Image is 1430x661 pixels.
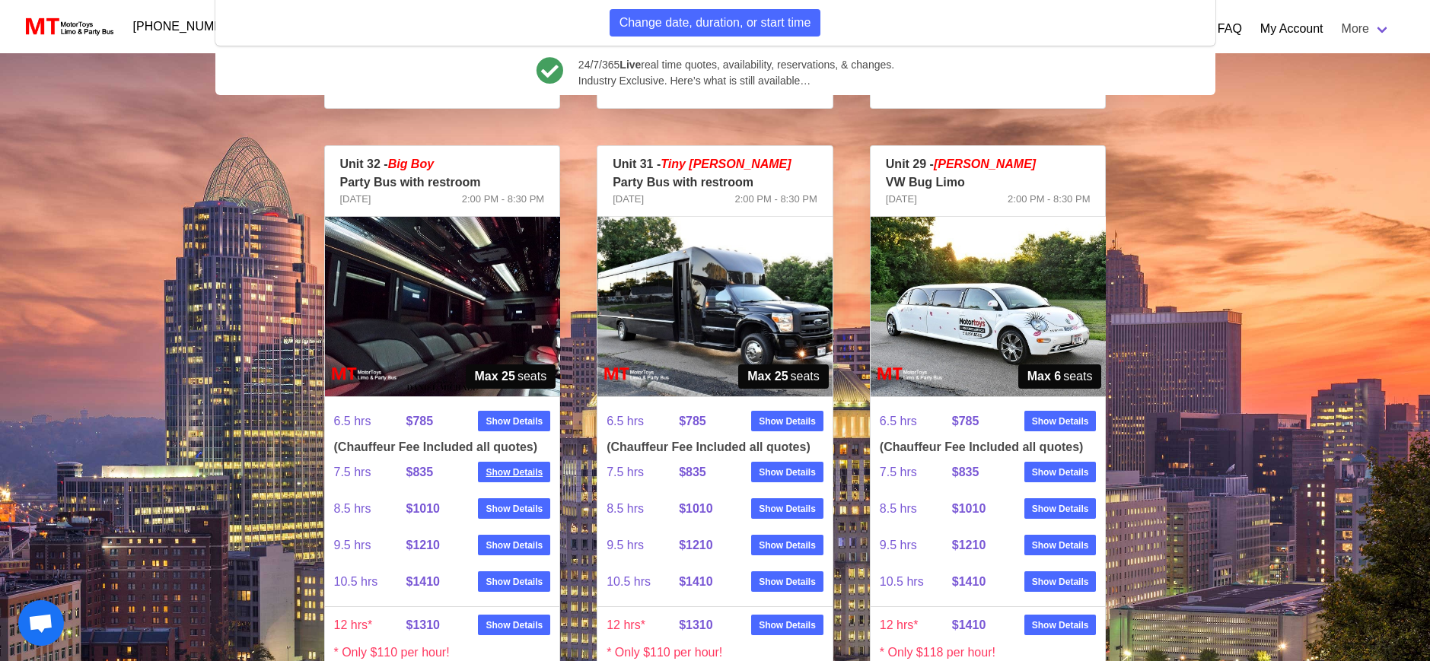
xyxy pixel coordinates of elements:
[886,192,917,207] span: [DATE]
[1032,502,1089,516] strong: Show Details
[334,491,406,527] span: 8.5 hrs
[1008,192,1090,207] span: 2:00 PM - 8:30 PM
[406,539,440,551] strong: $1210
[340,155,545,173] p: Unit 32 -
[607,491,679,527] span: 8.5 hrs
[747,367,788,386] strong: Max 25
[952,539,986,551] strong: $1210
[334,454,406,491] span: 7.5 hrs
[1027,367,1061,386] strong: Max 6
[759,575,816,589] strong: Show Details
[619,14,811,32] span: Change date, duration, or start time
[679,502,713,515] strong: $1010
[1032,618,1089,632] strong: Show Details
[952,618,986,631] strong: $1410
[880,454,952,491] span: 7.5 hrs
[679,539,713,551] strong: $1210
[1032,415,1089,428] strong: Show Details
[486,502,543,516] strong: Show Details
[466,364,556,389] span: seats
[486,539,543,552] strong: Show Details
[578,57,894,73] span: 24/7/365 real time quotes, availability, reservations, & changes.
[334,403,406,440] span: 6.5 hrs
[880,491,952,527] span: 8.5 hrs
[406,575,440,588] strong: $1410
[952,502,986,515] strong: $1010
[613,155,817,173] p: Unit 31 -
[340,173,545,192] p: Party Bus with restroom
[607,527,679,564] span: 9.5 hrs
[679,466,706,478] strong: $835
[880,564,952,600] span: 10.5 hrs
[597,217,833,396] img: 31%2001.jpg
[462,192,544,207] span: 2:00 PM - 8:30 PM
[759,618,816,632] strong: Show Details
[334,607,406,644] span: 12 hrs*
[486,575,543,589] strong: Show Details
[886,173,1091,192] p: VW Bug Limo
[334,527,406,564] span: 9.5 hrs
[880,527,952,564] span: 9.5 hrs
[406,502,440,515] strong: $1010
[607,454,679,491] span: 7.5 hrs
[406,415,433,427] strong: $785
[124,11,252,42] a: [PHONE_NUMBER]
[952,575,986,588] strong: $1410
[759,502,816,516] strong: Show Details
[578,73,894,89] span: Industry Exclusive. Here’s what is still available…
[486,466,543,479] strong: Show Details
[679,575,713,588] strong: $1410
[1260,20,1323,38] a: My Account
[613,192,644,207] span: [DATE]
[679,415,706,427] strong: $785
[759,466,816,479] strong: Show Details
[1032,575,1089,589] strong: Show Details
[738,364,829,389] span: seats
[486,618,543,632] strong: Show Details
[607,440,823,454] h4: (Chauffeur Fee Included all quotes)
[1032,539,1089,552] strong: Show Details
[952,466,979,478] strong: $835
[1018,364,1102,389] span: seats
[880,403,952,440] span: 6.5 hrs
[619,59,641,71] b: Live
[679,618,713,631] strong: $1310
[610,9,821,37] button: Change date, duration, or start time
[18,600,64,646] div: Open chat
[886,155,1091,173] p: Unit 29 -
[475,367,515,386] strong: Max 25
[734,192,817,207] span: 2:00 PM - 8:30 PM
[607,403,679,440] span: 6.5 hrs
[406,618,440,631] strong: $1310
[1032,466,1089,479] strong: Show Details
[759,415,816,428] strong: Show Details
[759,539,816,552] strong: Show Details
[661,157,791,170] span: Tiny [PERSON_NAME]
[880,607,952,644] span: 12 hrs*
[952,415,979,427] strong: $785
[1333,14,1400,44] a: More
[388,157,434,170] em: Big Boy
[613,173,817,192] p: Party Bus with restroom
[934,157,1036,170] em: [PERSON_NAME]
[334,564,406,600] span: 10.5 hrs
[340,192,371,207] span: [DATE]
[607,607,679,644] span: 12 hrs*
[21,16,115,37] img: MotorToys Logo
[334,440,551,454] h4: (Chauffeur Fee Included all quotes)
[607,564,679,600] span: 10.5 hrs
[871,217,1106,396] img: 29%2001.jpg
[406,466,433,478] strong: $835
[1218,20,1242,38] a: FAQ
[486,415,543,428] strong: Show Details
[880,440,1097,454] h4: (Chauffeur Fee Included all quotes)
[325,217,560,396] img: 32%2002.jpg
